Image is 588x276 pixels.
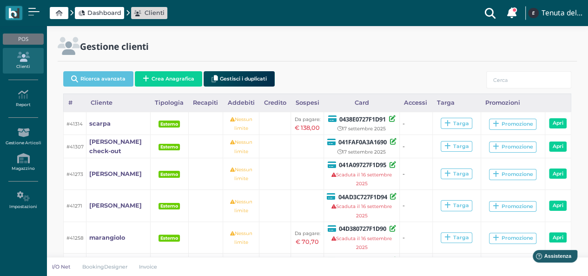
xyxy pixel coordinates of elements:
div: Targa [444,202,469,209]
small: 17 settembre 2025 [337,149,386,155]
small: Nessun limite [230,116,252,131]
b: 04D380727F1D90 [339,224,386,233]
b: 0438E0727F1D91 [339,115,386,123]
a: Apri [549,168,567,179]
div: Addebiti [223,94,259,112]
b: 04AD3C727F1D94 [338,193,387,201]
div: POS [3,34,43,45]
b: Esterno [160,144,178,149]
div: # [64,94,86,112]
small: #41314 [66,121,83,127]
small: Scaduta il 16 settembre 2025 [331,236,392,250]
div: Recapiti [188,94,223,112]
small: Nessun limite [230,230,252,245]
small: 17 settembre 2025 [337,126,386,132]
button: Gestisci i duplicati [204,71,275,87]
div: Promozioni [481,94,545,112]
h4: Tenuta del Barco [542,9,582,17]
iframe: Help widget launcher [522,247,580,268]
td: - [400,222,432,253]
a: [PERSON_NAME] check-out [89,137,147,155]
b: [PERSON_NAME] check-out [89,138,142,154]
small: Scaduta il 16 settembre 2025 [331,172,392,187]
div: Accessi [400,94,432,112]
button: Crea Anagrafica [135,71,202,87]
b: marangiolo [89,234,125,241]
td: - [400,158,432,189]
a: Apri [549,118,567,128]
a: Impostazioni [3,188,43,213]
p: I/O Net [52,263,71,270]
div: Targa [444,170,469,177]
a: Clienti [3,48,43,74]
div: Promozione [493,121,533,128]
b: Esterno [160,236,178,241]
b: [PERSON_NAME] [89,170,142,177]
div: Tipologia [150,94,188,112]
h2: Gestione clienti [80,41,149,51]
b: 041A09727F1D95 [339,161,386,169]
a: BookingDesigner [76,263,133,270]
td: - [400,135,432,158]
b: [PERSON_NAME] [89,202,142,209]
span: Clienti [144,8,164,17]
a: scarpa [89,119,111,128]
td: - [400,190,432,222]
b: 047C8B727F1D90 [339,256,387,265]
div: € 70,70 [294,237,321,246]
span: Dashboard [87,8,121,17]
div: Sospesi [291,94,324,112]
small: Nessun limite [230,167,252,182]
a: marangiolo [89,233,125,242]
a: Dashboard [78,8,121,17]
div: Targa [432,94,481,112]
a: Report [3,86,43,111]
a: ... Tenuta del Barco [527,2,582,24]
img: logo [8,8,19,19]
td: - [400,112,432,135]
a: Apri [549,201,567,211]
small: #41258 [66,235,84,241]
div: Targa [444,234,469,241]
small: #41271 [66,203,82,209]
div: Promozione [493,171,533,178]
b: Esterno [160,203,178,209]
small: Nessun limite [230,139,252,154]
a: Magazzino [3,149,43,175]
a: Invoice [133,263,164,270]
div: Targa [444,120,469,127]
a: [PERSON_NAME] [89,169,142,178]
span: Assistenza [27,7,61,14]
a: [PERSON_NAME] [89,201,142,210]
small: Da pagare: [295,230,320,236]
small: #41273 [66,171,83,177]
img: ... [528,8,538,18]
b: Esterno [160,121,178,127]
div: Targa [444,143,469,150]
div: Promozione [493,143,533,150]
button: Ricerca avanzata [63,71,133,87]
a: Clienti [134,8,164,17]
small: Nessun limite [230,199,252,214]
div: € 138,00 [294,123,321,132]
div: Promozione [493,203,533,210]
div: Credito [259,94,291,112]
b: Esterno [160,172,178,177]
small: #41307 [66,144,84,150]
div: Card [324,94,400,112]
div: Cliente [86,94,150,112]
small: Scaduta il 16 settembre 2025 [331,203,392,218]
a: Gestione Articoli [3,124,43,149]
small: Da pagare: [295,116,320,122]
a: Apri [549,232,567,242]
b: 041FAF0A3A1690 [338,138,387,146]
b: scarpa [89,120,111,127]
div: Promozione [493,235,533,242]
a: Apri [549,141,567,152]
input: Cerca [486,71,571,88]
